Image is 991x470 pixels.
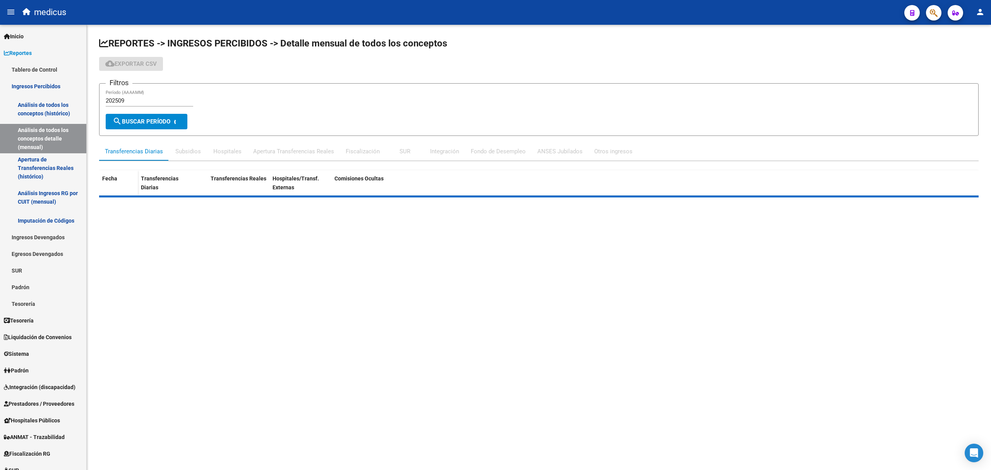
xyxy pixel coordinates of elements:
span: REPORTES -> INGRESOS PERCIBIDOS -> Detalle mensual de todos los conceptos [99,38,447,49]
div: Fiscalización [346,147,380,156]
span: Comisiones Ocultas [334,175,384,182]
mat-icon: menu [6,7,15,17]
datatable-header-cell: Hospitales/Transf. Externas [269,170,331,203]
mat-icon: person [976,7,985,17]
span: Liquidación de Convenios [4,333,72,341]
span: Inicio [4,32,24,41]
div: Transferencias Diarias [105,147,163,156]
datatable-header-cell: Transferencias Diarias [138,170,200,203]
datatable-header-cell: Fecha [99,170,138,203]
div: SUR [399,147,410,156]
div: Integración [430,147,459,156]
span: Transferencias Reales [211,175,266,182]
span: Hospitales Públicos [4,416,60,425]
button: Buscar Período [106,114,187,129]
span: ANMAT - Trazabilidad [4,433,65,441]
span: Prestadores / Proveedores [4,400,74,408]
span: Reportes [4,49,32,57]
h3: Filtros [106,77,132,88]
mat-icon: search [113,117,122,126]
span: Buscar Período [113,118,170,125]
div: Open Intercom Messenger [965,444,983,462]
span: Exportar CSV [105,60,157,67]
datatable-header-cell: Transferencias Reales [207,170,269,203]
span: Hospitales/Transf. Externas [273,175,319,190]
div: Otros ingresos [594,147,633,156]
span: Tesorería [4,316,34,325]
div: Subsidios [175,147,201,156]
span: Fiscalización RG [4,449,50,458]
span: Integración (discapacidad) [4,383,75,391]
span: medicus [34,4,66,21]
button: Exportar CSV [99,57,163,71]
div: ANSES Jubilados [537,147,583,156]
mat-icon: cloud_download [105,59,115,68]
div: Hospitales [213,147,242,156]
span: Fecha [102,175,117,182]
datatable-header-cell: Comisiones Ocultas [331,170,393,203]
div: Apertura Transferencias Reales [253,147,334,156]
span: Transferencias Diarias [141,175,178,190]
span: Padrón [4,366,29,375]
div: Fondo de Desempleo [471,147,526,156]
span: Sistema [4,350,29,358]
